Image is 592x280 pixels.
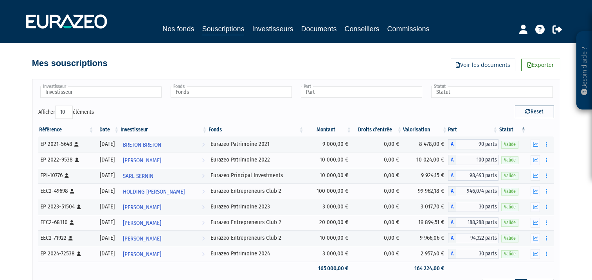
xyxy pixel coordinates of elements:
[252,23,293,34] a: Investisseurs
[403,136,448,152] td: 8 478,00 €
[77,205,81,209] i: [Français] Personne physique
[448,139,456,149] span: A
[123,169,153,183] span: SARL SERNIN
[40,171,92,179] div: EPI-10776
[345,23,380,34] a: Conseillers
[202,247,205,262] i: Voir l'investisseur
[68,236,73,241] i: [Français] Personne physique
[123,216,161,230] span: [PERSON_NAME]
[387,23,430,34] a: Commissions
[501,235,518,242] span: Valide
[352,168,403,183] td: 0,00 €
[305,183,353,199] td: 100 000,00 €
[403,246,448,262] td: 2 957,40 €
[403,215,448,230] td: 19 894,51 €
[120,246,208,262] a: [PERSON_NAME]
[456,139,498,149] span: 90 parts
[305,123,353,136] th: Montant: activer pour trier la colonne par ordre croissant
[448,249,456,259] span: A
[448,171,456,181] span: A
[403,230,448,246] td: 9 966,06 €
[501,156,518,164] span: Valide
[501,188,518,195] span: Valide
[55,106,73,119] select: Afficheréléments
[352,123,403,136] th: Droits d'entrée: activer pour trier la colonne par ordre croissant
[120,168,208,183] a: SARL SERNIN
[97,234,117,242] div: [DATE]
[448,139,498,149] div: A - Eurazeo Patrimoine 2021
[123,185,185,199] span: HOLDING [PERSON_NAME]
[448,155,456,165] span: A
[305,215,353,230] td: 20 000,00 €
[305,152,353,168] td: 10 000,00 €
[448,202,456,212] span: A
[305,246,353,262] td: 3 000,00 €
[208,123,304,136] th: Fonds: activer pour trier la colonne par ordre croissant
[202,153,205,168] i: Voir l'investisseur
[211,140,302,148] div: Eurazeo Patrimoine 2021
[75,158,79,162] i: [Français] Personne physique
[352,199,403,215] td: 0,00 €
[352,215,403,230] td: 0,00 €
[456,217,498,228] span: 188,288 parts
[352,183,403,199] td: 0,00 €
[301,23,337,34] a: Documents
[162,23,194,34] a: Nos fonds
[123,247,161,262] span: [PERSON_NAME]
[70,220,74,225] i: [Français] Personne physique
[120,230,208,246] a: [PERSON_NAME]
[403,262,448,275] td: 164 224,00 €
[211,249,302,258] div: Eurazeo Patrimoine 2024
[501,203,518,211] span: Valide
[448,217,456,228] span: A
[456,233,498,243] span: 94,322 parts
[501,172,518,179] span: Valide
[305,262,353,275] td: 165 000,00 €
[38,123,95,136] th: Référence : activer pour trier la colonne par ordre croissant
[40,140,92,148] div: EP 2021-5648
[498,123,527,136] th: Statut : activer pour trier la colonne par ordre d&eacute;croissant
[202,169,205,183] i: Voir l'investisseur
[38,106,94,119] label: Afficher éléments
[211,156,302,164] div: Eurazeo Patrimoine 2022
[97,218,117,226] div: [DATE]
[40,156,92,164] div: EP 2022-9538
[305,199,353,215] td: 3 000,00 €
[456,249,498,259] span: 30 parts
[65,173,69,178] i: [Français] Personne physique
[40,203,92,211] div: EP 2023-51504
[403,183,448,199] td: 99 962,18 €
[352,246,403,262] td: 0,00 €
[211,218,302,226] div: Eurazeo Entrepreneurs Club 2
[97,249,117,258] div: [DATE]
[501,219,518,226] span: Valide
[202,216,205,230] i: Voir l'investisseur
[448,202,498,212] div: A - Eurazeo Patrimoine 2023
[74,142,79,147] i: [Français] Personne physique
[123,153,161,168] span: [PERSON_NAME]
[211,203,302,211] div: Eurazeo Patrimoine 2023
[305,230,353,246] td: 10 000,00 €
[521,59,560,71] a: Exporter
[448,155,498,165] div: A - Eurazeo Patrimoine 2022
[403,168,448,183] td: 9 924,15 €
[352,230,403,246] td: 0,00 €
[305,168,353,183] td: 10 000,00 €
[120,183,208,199] a: HOLDING [PERSON_NAME]
[448,186,456,196] span: A
[123,200,161,215] span: [PERSON_NAME]
[120,136,208,152] a: BRETON BRETON
[40,234,92,242] div: EEC2-71922
[40,187,92,195] div: EEC2-49698
[448,233,456,243] span: A
[352,136,403,152] td: 0,00 €
[97,140,117,148] div: [DATE]
[26,14,107,29] img: 1732889491-logotype_eurazeo_blanc_rvb.png
[456,186,498,196] span: 946,074 parts
[211,187,302,195] div: Eurazeo Entrepreneurs Club 2
[403,199,448,215] td: 3 017,70 €
[97,156,117,164] div: [DATE]
[77,251,81,256] i: [Français] Personne physique
[456,171,498,181] span: 98,493 parts
[97,171,117,179] div: [DATE]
